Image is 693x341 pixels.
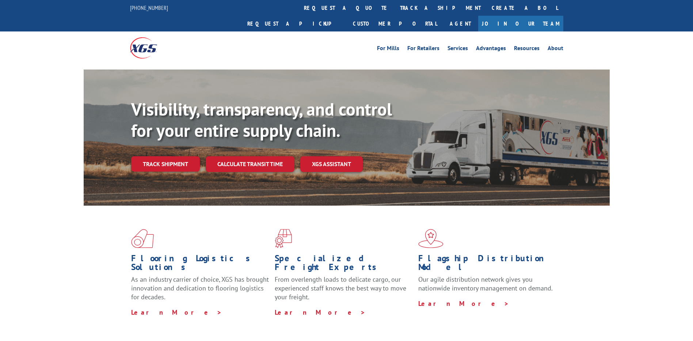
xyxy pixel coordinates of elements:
h1: Specialized Freight Experts [275,254,413,275]
span: As an industry carrier of choice, XGS has brought innovation and dedication to flooring logistics... [131,275,269,301]
a: Join Our Team [478,16,563,31]
img: xgs-icon-focused-on-flooring-red [275,229,292,248]
b: Visibility, transparency, and control for your entire supply chain. [131,98,392,142]
a: Calculate transit time [206,156,294,172]
a: Resources [514,45,540,53]
a: For Retailers [407,45,439,53]
h1: Flooring Logistics Solutions [131,254,269,275]
a: Services [448,45,468,53]
h1: Flagship Distribution Model [418,254,556,275]
a: Advantages [476,45,506,53]
a: Learn More > [418,299,509,308]
img: xgs-icon-total-supply-chain-intelligence-red [131,229,154,248]
a: [PHONE_NUMBER] [130,4,168,11]
img: xgs-icon-flagship-distribution-model-red [418,229,443,248]
p: From overlength loads to delicate cargo, our experienced staff knows the best way to move your fr... [275,275,413,308]
a: Agent [442,16,478,31]
a: Request a pickup [242,16,347,31]
a: XGS ASSISTANT [300,156,363,172]
a: For Mills [377,45,399,53]
a: Track shipment [131,156,200,172]
span: Our agile distribution network gives you nationwide inventory management on demand. [418,275,553,292]
a: Learn More > [275,308,366,316]
a: Customer Portal [347,16,442,31]
a: Learn More > [131,308,222,316]
a: About [548,45,563,53]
